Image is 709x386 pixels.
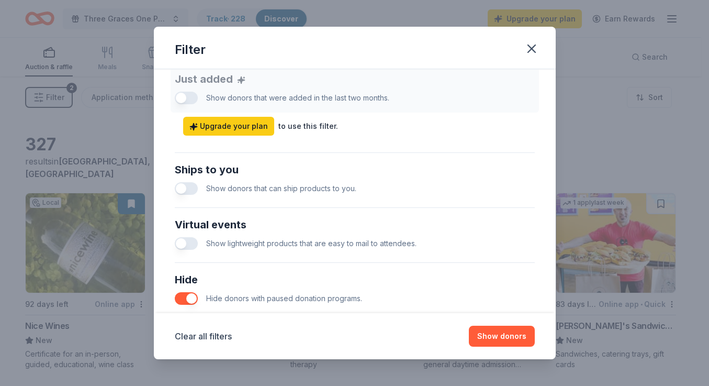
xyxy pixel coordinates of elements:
span: Show donors that can ship products to you. [206,184,356,193]
div: Ships to you [175,161,535,178]
div: Hide [175,271,535,288]
div: to use this filter. [278,120,338,133]
button: Clear all filters [175,330,232,343]
span: Hide donors with paused donation programs. [206,294,362,303]
a: Upgrade your plan [183,117,274,136]
button: Show donors [469,326,535,347]
div: Filter [175,41,206,58]
div: Virtual events [175,216,535,233]
span: Upgrade your plan [189,120,268,133]
span: Show lightweight products that are easy to mail to attendees. [206,239,417,248]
